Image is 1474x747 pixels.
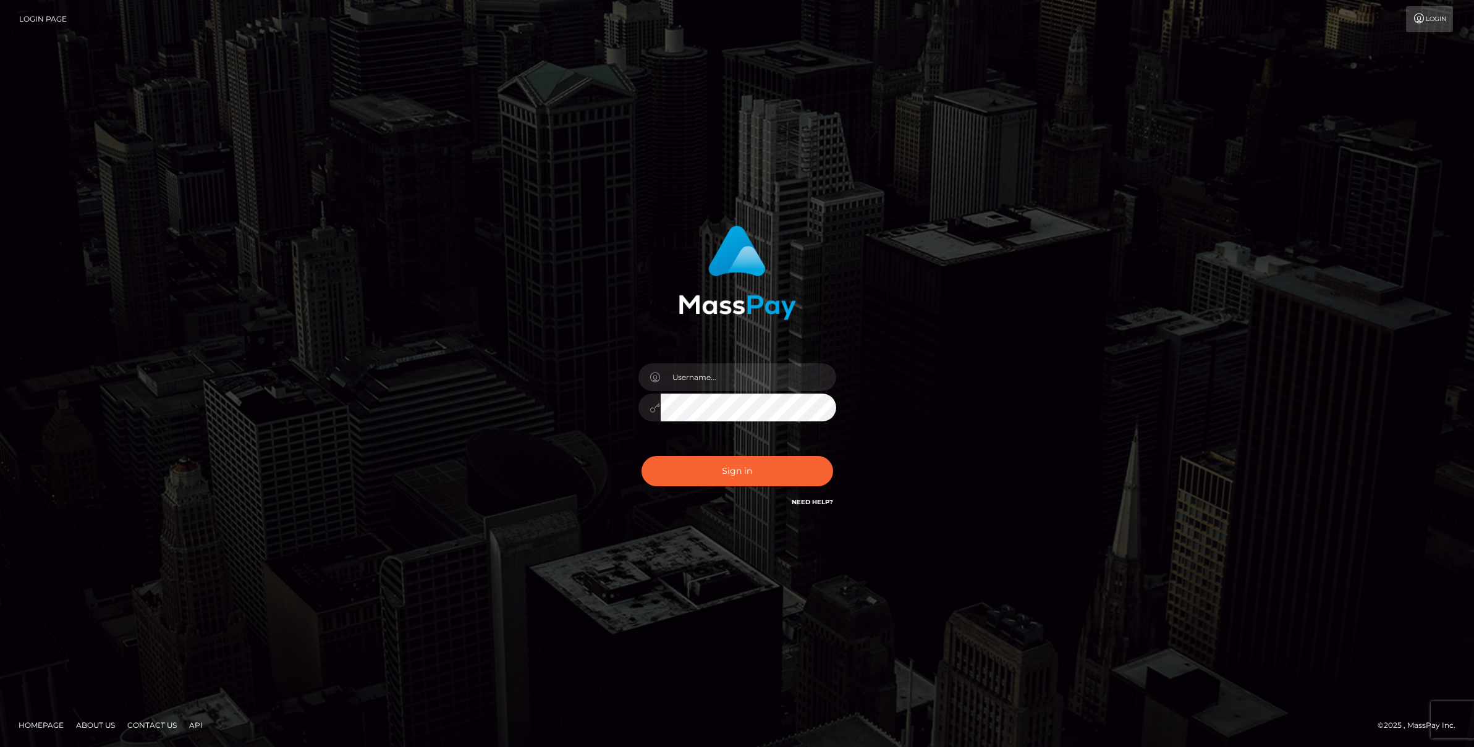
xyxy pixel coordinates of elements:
[122,715,182,735] a: Contact Us
[14,715,69,735] a: Homepage
[1406,6,1453,32] a: Login
[19,6,67,32] a: Login Page
[184,715,208,735] a: API
[71,715,120,735] a: About Us
[661,363,836,391] input: Username...
[679,226,796,320] img: MassPay Login
[1378,719,1465,732] div: © 2025 , MassPay Inc.
[642,456,833,486] button: Sign in
[792,498,833,506] a: Need Help?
